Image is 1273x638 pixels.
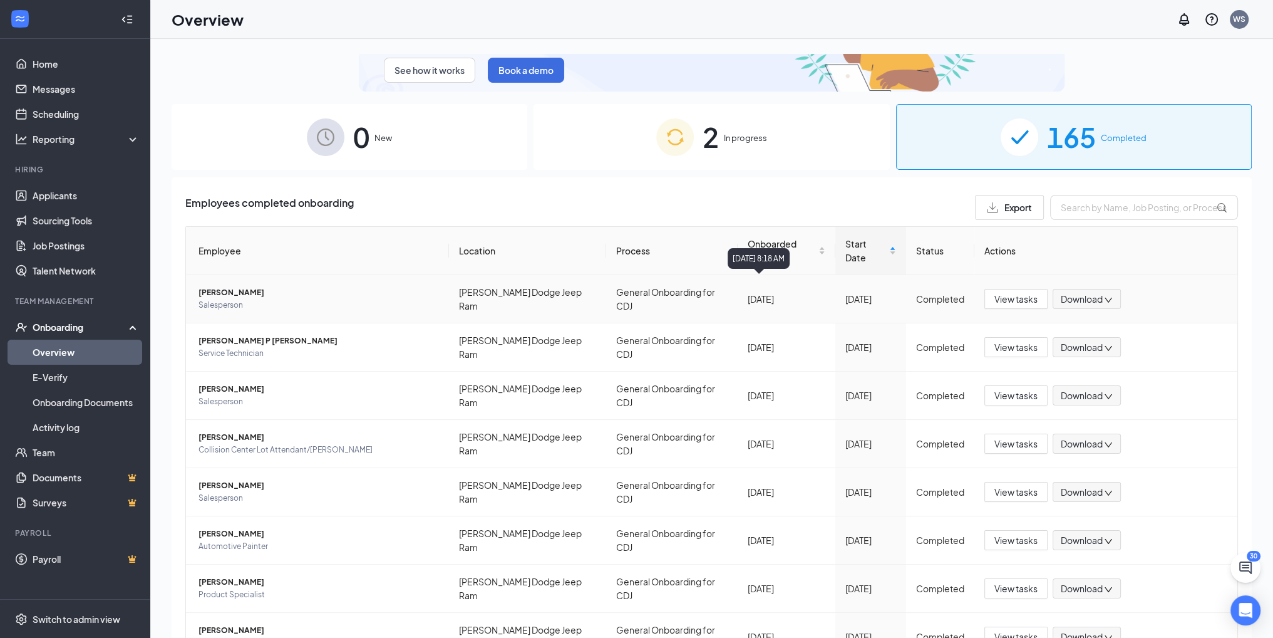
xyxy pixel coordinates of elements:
[198,431,439,444] span: [PERSON_NAME]
[994,389,1038,402] span: View tasks
[33,390,140,415] a: Onboarding Documents
[1204,12,1219,27] svg: QuestionInfo
[1247,551,1260,562] div: 30
[984,385,1048,405] button: View tasks
[33,613,120,625] div: Switch to admin view
[748,533,825,547] div: [DATE]
[606,227,738,275] th: Process
[916,437,964,451] div: Completed
[198,383,439,395] span: [PERSON_NAME]
[606,420,738,468] td: General Onboarding for CDJ
[1061,293,1103,306] span: Download
[14,13,26,25] svg: WorkstreamLogo
[845,389,896,402] div: [DATE]
[198,492,439,505] span: Salesperson
[984,434,1048,454] button: View tasks
[703,115,719,159] span: 2
[748,582,825,595] div: [DATE]
[1104,441,1113,449] span: down
[33,465,140,490] a: DocumentsCrown
[984,337,1048,357] button: View tasks
[1061,341,1103,354] span: Download
[748,340,825,354] div: [DATE]
[606,275,738,323] td: General Onboarding for CDJ
[606,516,738,565] td: General Onboarding for CDJ
[1061,486,1103,499] span: Download
[449,372,606,420] td: [PERSON_NAME] Dodge Jeep Ram
[748,292,825,306] div: [DATE]
[738,227,835,275] th: Onboarded date
[33,183,140,208] a: Applicants
[748,485,825,499] div: [DATE]
[172,9,244,30] h1: Overview
[1238,560,1253,575] svg: ChatActive
[906,227,974,275] th: Status
[449,565,606,613] td: [PERSON_NAME] Dodge Jeep Ram
[916,533,964,547] div: Completed
[994,533,1038,547] span: View tasks
[606,323,738,372] td: General Onboarding for CDJ
[845,533,896,547] div: [DATE]
[198,335,439,347] span: [PERSON_NAME] P [PERSON_NAME]
[984,289,1048,309] button: View tasks
[1230,553,1260,583] button: ChatActive
[198,299,439,311] span: Salesperson
[33,51,140,76] a: Home
[1233,14,1245,24] div: WS
[33,340,140,365] a: Overview
[845,485,896,499] div: [DATE]
[33,233,140,258] a: Job Postings
[916,582,964,595] div: Completed
[984,482,1048,502] button: View tasks
[845,582,896,595] div: [DATE]
[1177,12,1192,27] svg: Notifications
[374,132,392,144] span: New
[994,582,1038,595] span: View tasks
[449,516,606,565] td: [PERSON_NAME] Dodge Jeep Ram
[748,389,825,402] div: [DATE]
[449,227,606,275] th: Location
[994,437,1038,451] span: View tasks
[994,340,1038,354] span: View tasks
[33,546,140,572] a: PayrollCrown
[728,248,790,269] div: [DATE] 8:18 AM
[33,440,140,465] a: Team
[449,468,606,516] td: [PERSON_NAME] Dodge Jeep Ram
[33,76,140,102] a: Messages
[1061,582,1103,595] span: Download
[1104,489,1113,498] span: down
[33,258,140,283] a: Talent Network
[994,292,1038,306] span: View tasks
[1230,595,1260,625] div: Open Intercom Messenger
[1104,392,1113,401] span: down
[198,576,439,588] span: [PERSON_NAME]
[15,133,28,145] svg: Analysis
[198,540,439,553] span: Automotive Painter
[198,588,439,601] span: Product Specialist
[1004,203,1032,212] span: Export
[198,444,439,456] span: Collision Center Lot Attendant/[PERSON_NAME]
[33,321,129,333] div: Onboarding
[994,485,1038,499] span: View tasks
[606,565,738,613] td: General Onboarding for CDJ
[198,528,439,540] span: [PERSON_NAME]
[15,613,28,625] svg: Settings
[845,437,896,451] div: [DATE]
[198,395,439,408] span: Salesperson
[1050,195,1238,220] input: Search by Name, Job Posting, or Process
[353,115,369,159] span: 0
[606,372,738,420] td: General Onboarding for CDJ
[1101,132,1147,144] span: Completed
[606,468,738,516] td: General Onboarding for CDJ
[748,437,825,451] div: [DATE]
[33,415,140,440] a: Activity log
[198,347,439,360] span: Service Technician
[916,292,964,306] div: Completed
[449,420,606,468] td: [PERSON_NAME] Dodge Jeep Ram
[1061,534,1103,547] span: Download
[1104,344,1113,353] span: down
[198,286,439,299] span: [PERSON_NAME]
[384,58,475,83] button: See how it works
[33,102,140,127] a: Scheduling
[185,195,354,220] span: Employees completed onboarding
